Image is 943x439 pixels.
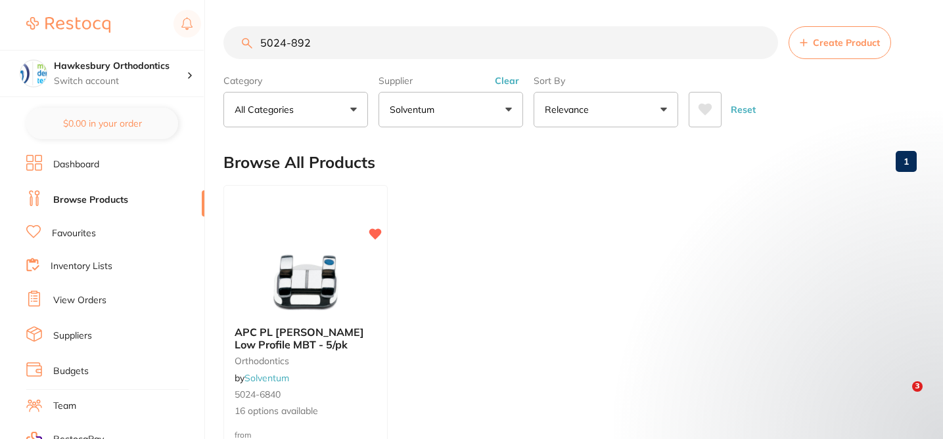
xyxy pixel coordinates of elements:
[727,92,760,127] button: Reset
[235,356,377,366] small: orthodontics
[26,17,110,33] img: Restocq Logo
[235,325,364,350] span: APC PL [PERSON_NAME] Low Profile MBT - 5/pk
[235,388,281,400] span: 5024-6840
[235,372,289,384] span: by
[223,92,368,127] button: All Categories
[54,75,187,88] p: Switch account
[54,60,187,73] h4: Hawkesbury Orthodontics
[534,92,678,127] button: Relevance
[235,405,377,418] span: 16 options available
[912,381,923,392] span: 3
[53,400,76,413] a: Team
[813,37,880,48] span: Create Product
[53,294,106,307] a: View Orders
[379,92,523,127] button: Solventum
[263,250,348,316] img: APC PL Vict Srs Low Profile MBT - 5/pk
[390,103,440,116] p: Solventum
[53,194,128,207] a: Browse Products
[223,75,368,87] label: Category
[534,75,678,87] label: Sort By
[53,158,99,171] a: Dashboard
[26,10,110,40] a: Restocq Logo
[53,365,89,378] a: Budgets
[26,108,178,139] button: $0.00 in your order
[379,75,523,87] label: Supplier
[235,326,377,350] b: APC PL Vict Srs Low Profile MBT - 5/pk
[545,103,594,116] p: Relevance
[674,127,936,377] iframe: Intercom notifications message
[53,329,92,343] a: Suppliers
[235,103,299,116] p: All Categories
[491,75,523,87] button: Clear
[223,154,375,172] h2: Browse All Products
[885,381,917,413] iframe: Intercom live chat
[789,26,891,59] button: Create Product
[223,26,778,59] input: Search Products
[52,227,96,240] a: Favourites
[20,60,47,87] img: Hawkesbury Orthodontics
[244,372,289,384] a: Solventum
[51,260,112,273] a: Inventory Lists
